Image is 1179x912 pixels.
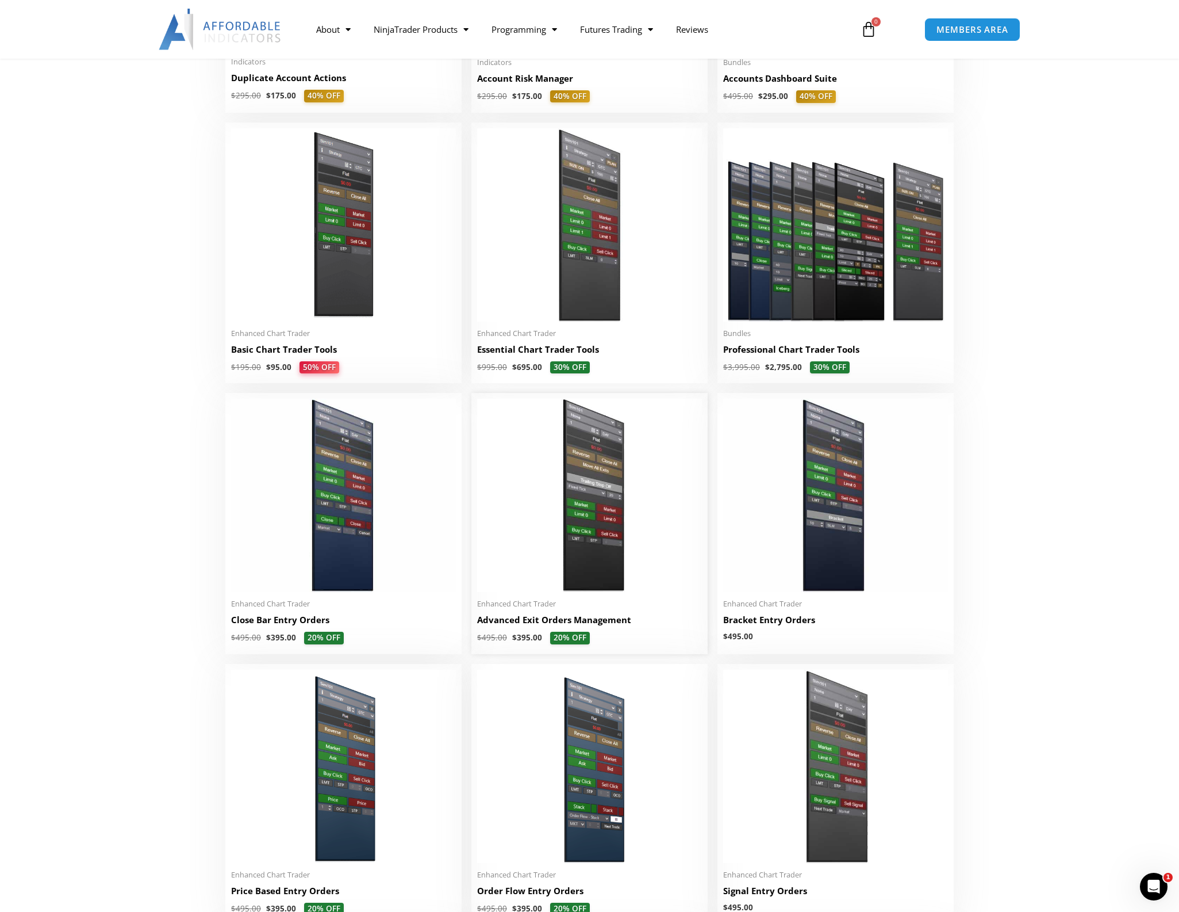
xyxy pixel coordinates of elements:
h2: Duplicate Account Actions [231,72,456,84]
span: Bundles [723,58,948,67]
a: Advanced Exit Orders Management [477,614,702,632]
nav: Menu [305,16,847,43]
a: About [305,16,362,43]
span: $ [231,362,236,372]
span: $ [231,632,236,643]
h2: Professional Chart Trader Tools [723,344,948,356]
a: Essential Chart Trader Tools [477,344,702,361]
span: 40% OFF [550,90,590,103]
bdi: 395.00 [512,632,542,643]
bdi: 295.00 [758,91,788,101]
a: MEMBERS AREA [924,18,1020,41]
span: Enhanced Chart Trader [231,599,456,609]
h2: Price Based Entry Orders [231,885,456,897]
h2: Close Bar Entry Orders [231,614,456,626]
span: $ [512,91,517,101]
span: 40% OFF [796,90,836,103]
span: $ [512,632,517,643]
a: Order Flow Entry Orders [477,885,702,903]
span: $ [477,362,482,372]
bdi: 695.00 [512,362,542,372]
a: NinjaTrader Products [362,16,480,43]
span: $ [266,90,271,101]
span: 30% OFF [550,361,590,374]
h2: Bracket Entry Orders [723,614,948,626]
img: Order Flow Entry Orders [477,670,702,863]
h2: Essential Chart Trader Tools [477,344,702,356]
img: BasicTools [231,128,456,322]
span: MEMBERS AREA [936,25,1008,34]
img: BracketEntryOrders [723,399,948,592]
span: $ [723,91,728,101]
span: Enhanced Chart Trader [723,870,948,880]
a: Programming [480,16,569,43]
span: 20% OFF [550,632,590,644]
bdi: 495.00 [723,631,753,642]
h2: Account Risk Manager [477,72,702,85]
span: Enhanced Chart Trader [477,329,702,338]
bdi: 3,995.00 [723,362,760,372]
span: Bundles [723,329,948,338]
bdi: 395.00 [266,632,296,643]
img: AdvancedStopLossMgmt [477,399,702,592]
h2: Basic Chart Trader Tools [231,344,456,356]
span: Enhanced Chart Trader [231,329,456,338]
h2: Accounts Dashboard Suite [723,72,948,85]
img: SignalEntryOrders [723,670,948,863]
a: Account Risk Manager [477,72,702,90]
span: $ [266,362,271,372]
img: ProfessionalToolsBundlePage [723,128,948,322]
bdi: 495.00 [723,91,753,101]
span: Enhanced Chart Trader [231,870,456,880]
img: Essential Chart Trader Tools [477,128,702,322]
bdi: 295.00 [231,90,261,101]
span: $ [477,91,482,101]
span: Enhanced Chart Trader [477,599,702,609]
bdi: 175.00 [512,91,542,101]
a: Close Bar Entry Orders [231,614,456,632]
h2: Order Flow Entry Orders [477,885,702,897]
span: Indicators [231,57,456,67]
span: $ [266,632,271,643]
span: Enhanced Chart Trader [723,599,948,609]
span: $ [758,91,763,101]
span: 40% OFF [304,90,344,102]
a: 0 [843,13,894,46]
bdi: 995.00 [477,362,507,372]
a: Reviews [665,16,720,43]
bdi: 195.00 [231,362,261,372]
span: $ [723,631,728,642]
bdi: 495.00 [231,632,261,643]
span: $ [765,362,770,372]
img: Price Based Entry Orders [231,670,456,863]
span: 20% OFF [304,632,344,644]
span: Enhanced Chart Trader [477,870,702,880]
iframe: Intercom live chat [1140,873,1168,900]
img: LogoAI | Affordable Indicators – NinjaTrader [159,9,282,50]
a: Price Based Entry Orders [231,885,456,903]
span: 0 [871,17,881,26]
span: $ [231,90,236,101]
span: $ [512,362,517,372]
span: 30% OFF [810,361,850,374]
bdi: 495.00 [477,632,507,643]
a: Professional Chart Trader Tools [723,344,948,361]
a: Basic Chart Trader Tools [231,344,456,361]
span: $ [723,362,728,372]
span: 1 [1163,873,1173,882]
span: $ [477,632,482,643]
bdi: 175.00 [266,90,296,101]
bdi: 95.00 [266,362,291,372]
span: 50% OFF [299,361,339,374]
a: Signal Entry Orders [723,885,948,903]
a: Duplicate Account Actions [231,72,456,90]
a: Futures Trading [569,16,665,43]
a: Accounts Dashboard Suite [723,72,948,90]
h2: Advanced Exit Orders Management [477,614,702,626]
a: Bracket Entry Orders [723,614,948,632]
span: Indicators [477,58,702,67]
img: CloseBarOrders [231,399,456,592]
h2: Signal Entry Orders [723,885,948,897]
bdi: 2,795.00 [765,362,802,372]
bdi: 295.00 [477,91,507,101]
